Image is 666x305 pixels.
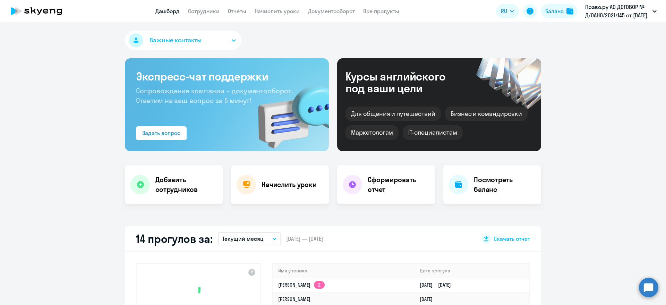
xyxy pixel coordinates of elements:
[345,125,399,140] div: Маркетологам
[314,281,325,289] app-skyeng-badge: 2
[218,232,281,245] button: Текущий месяц
[545,7,564,15] div: Баланс
[278,282,325,288] a: [PERSON_NAME]2
[222,235,264,243] p: Текущий месяц
[345,107,441,121] div: Для общения и путешествий
[142,129,180,137] div: Задать вопрос
[414,264,529,278] th: Дата прогула
[155,8,180,15] a: Дашборд
[541,4,578,18] button: Балансbalance
[125,31,241,50] button: Важные контакты
[445,107,528,121] div: Бизнес и командировки
[228,8,246,15] a: Отчеты
[474,175,536,194] h4: Посмотреть баланс
[136,69,318,83] h3: Экспресс-чат поддержки
[136,232,213,246] h2: 14 прогулов за:
[136,86,293,105] span: Сопровождение компании + документооборот. Ответим на ваш вопрос за 5 минут!
[494,235,530,243] span: Скачать отчет
[582,3,660,19] button: Право.ру АО ДОГОВОР № Д/OAHO/2021/145 от [DATE], ПРАВО.РУ, АО
[155,175,217,194] h4: Добавить сотрудников
[262,180,317,189] h4: Начислить уроки
[368,175,429,194] h4: Сформировать отчет
[345,70,464,94] div: Курсы английского под ваши цели
[278,296,310,302] a: [PERSON_NAME]
[248,73,329,151] img: bg-img
[496,4,519,18] button: RU
[585,3,650,19] p: Право.ру АО ДОГОВОР № Д/OAHO/2021/145 от [DATE], ПРАВО.РУ, АО
[501,7,507,15] span: RU
[273,264,414,278] th: Имя ученика
[308,8,355,15] a: Документооборот
[420,296,438,302] a: [DATE]
[188,8,220,15] a: Сотрудники
[566,8,573,15] img: balance
[420,282,456,288] a: [DATE][DATE]
[286,235,323,243] span: [DATE] — [DATE]
[150,36,202,45] span: Важные контакты
[403,125,462,140] div: IT-специалистам
[136,126,187,140] button: Задать вопрос
[363,8,399,15] a: Все продукты
[255,8,300,15] a: Начислить уроки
